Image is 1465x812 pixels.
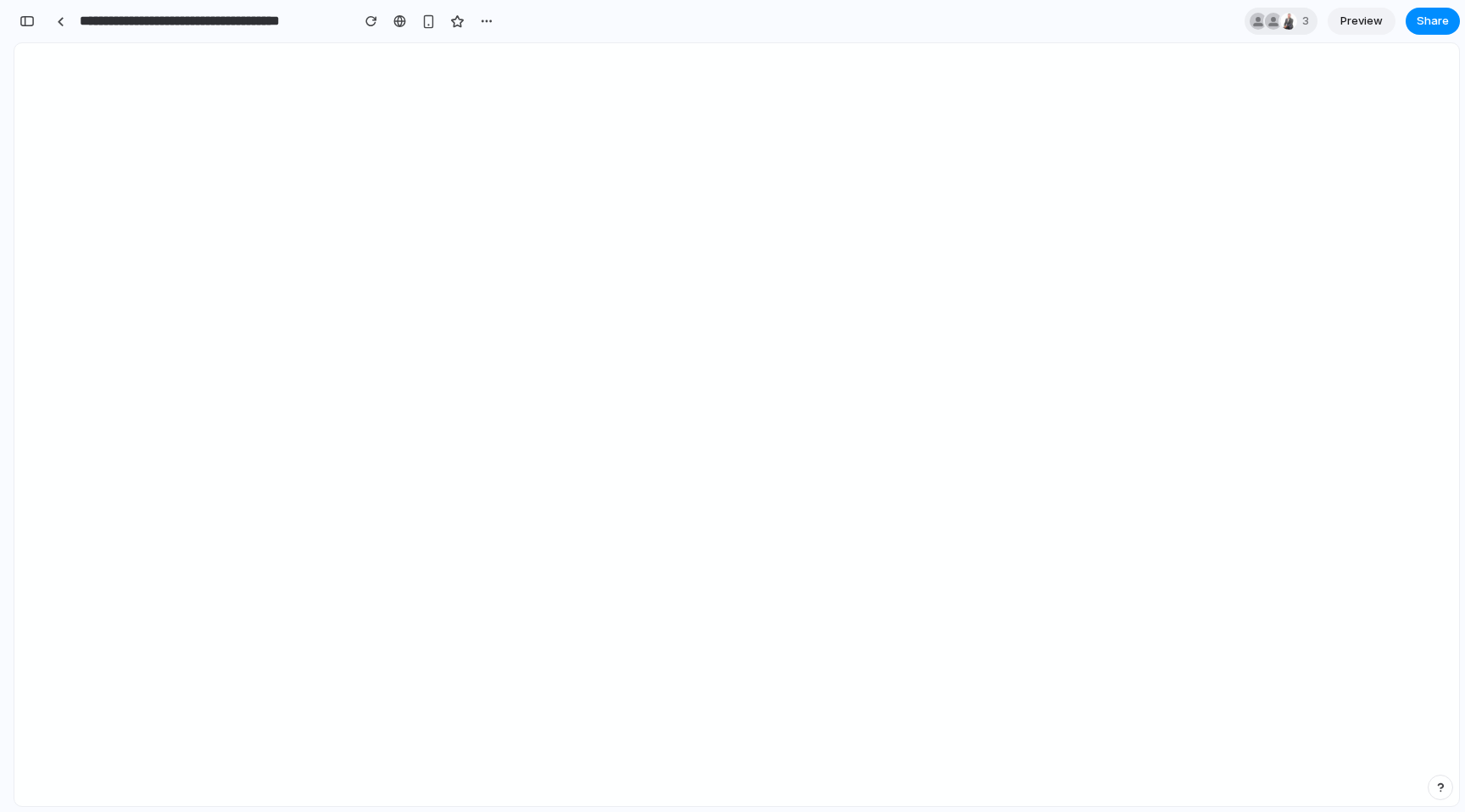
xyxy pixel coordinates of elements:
span: 3 [1302,13,1314,30]
button: Share [1406,8,1460,35]
div: 3 [1245,8,1317,35]
span: Preview [1340,13,1383,30]
a: Preview [1328,8,1395,35]
span: Share [1417,13,1449,30]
